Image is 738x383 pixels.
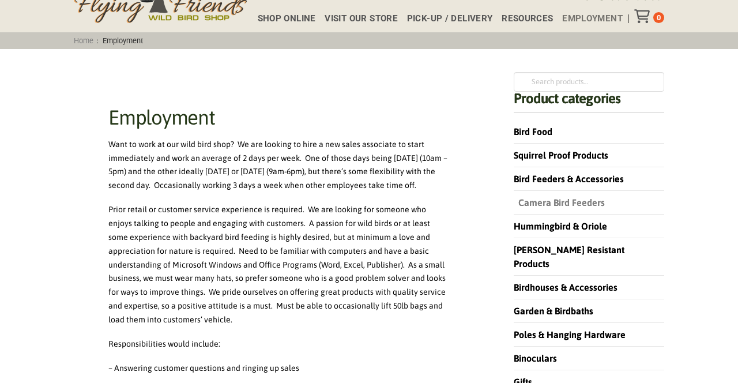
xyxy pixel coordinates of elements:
a: Garden & Birdbaths [514,306,593,316]
a: Poles & Hanging Hardware [514,329,626,340]
span: Shop Online [258,14,316,23]
a: Binoculars [514,353,557,363]
a: Squirrel Proof Products [514,150,608,160]
input: Search products… [514,72,664,92]
p: Responsibilities would include: [108,337,450,351]
span: Visit Our Store [325,14,398,23]
div: Toggle Off Canvas Content [634,9,653,23]
p: Want to work at our wild bird shop? We are looking to hire a new sales associate to start immedia... [108,138,450,193]
span: : [70,36,147,45]
a: Employment [553,14,622,23]
a: Birdhouses & Accessories [514,282,617,292]
p: – Answering customer questions and ringing up sales [108,362,450,376]
span: Pick-up / Delivery [407,14,493,23]
p: Prior retail or customer service experience is required. We are looking for someone who enjoys ta... [108,203,450,326]
a: Bird Feeders & Accessories [514,174,624,184]
span: Resources [502,14,553,23]
a: [PERSON_NAME] Resistant Products [514,245,624,269]
span: Employment [99,36,146,45]
a: Pick-up / Delivery [398,14,492,23]
a: Camera Bird Feeders [514,197,605,208]
h4: Product categories [514,92,664,113]
span: 0 [657,13,661,22]
h1: Employment [108,107,450,128]
span: Employment [562,14,623,23]
a: Resources [492,14,553,23]
a: Hummingbird & Oriole [514,221,607,231]
a: Visit Our Store [315,14,397,23]
a: Home [70,36,97,45]
a: Shop Online [248,14,316,23]
a: Bird Food [514,126,552,137]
